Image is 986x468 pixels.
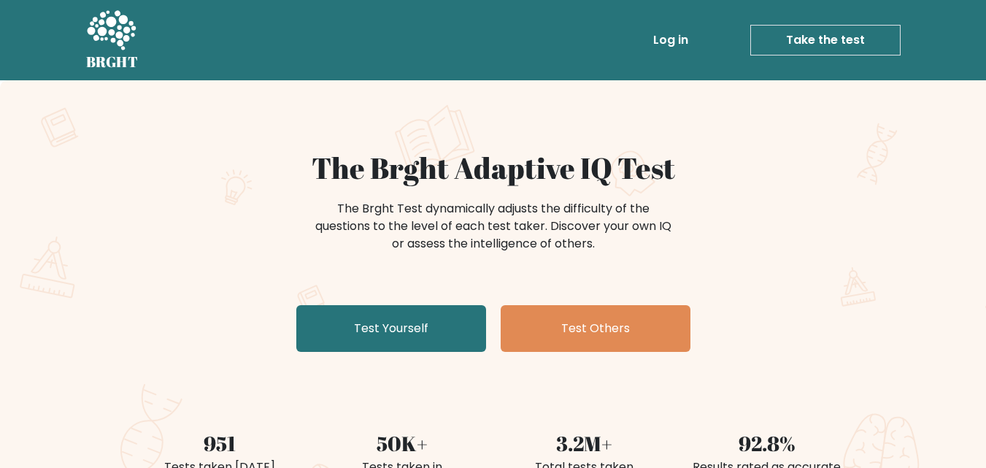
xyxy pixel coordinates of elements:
[137,428,302,459] div: 951
[647,26,694,55] a: Log in
[320,428,485,459] div: 50K+
[685,428,850,459] div: 92.8%
[501,305,690,352] a: Test Others
[137,150,850,185] h1: The Brght Adaptive IQ Test
[86,53,139,71] h5: BRGHT
[296,305,486,352] a: Test Yourself
[750,25,901,55] a: Take the test
[311,200,676,253] div: The Brght Test dynamically adjusts the difficulty of the questions to the level of each test take...
[502,428,667,459] div: 3.2M+
[86,6,139,74] a: BRGHT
